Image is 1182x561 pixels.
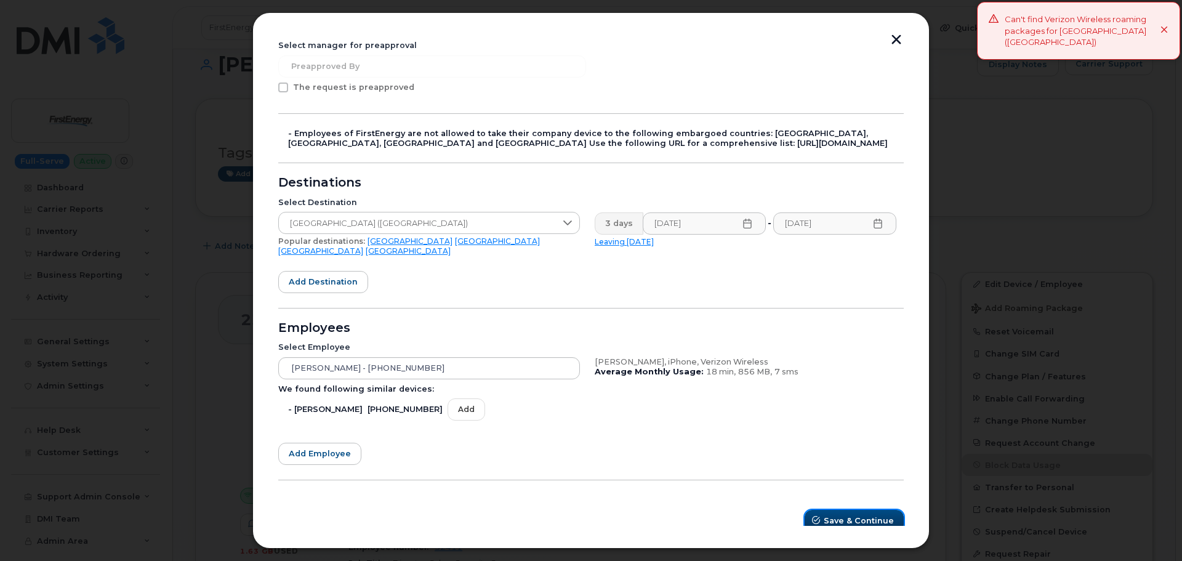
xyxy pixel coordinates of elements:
[738,367,772,376] span: 856 MB,
[278,178,904,188] div: Destinations
[448,398,485,420] button: Add
[278,384,580,394] div: We found following similar devices:
[366,246,451,256] a: [GEOGRAPHIC_DATA]
[595,367,704,376] b: Average Monthly Usage:
[278,55,586,78] input: Preapproved by
[706,367,736,376] span: 18 min,
[278,357,580,379] input: Search device
[1005,14,1160,48] div: Can't find Verizon Wireless roaming packages for [GEOGRAPHIC_DATA] ([GEOGRAPHIC_DATA])
[765,212,774,235] div: -
[288,129,904,148] div: - Employees of FirstEnergy are not allowed to take their company device to the following embargoe...
[289,276,358,288] span: Add destination
[278,246,363,256] a: [GEOGRAPHIC_DATA]
[595,357,896,367] div: [PERSON_NAME], iPhone, Verizon Wireless
[278,41,904,50] div: Select manager for preapproval
[643,212,766,235] input: Please fill out this field
[368,405,443,414] span: [PHONE_NUMBER]
[824,515,894,527] span: Save & Continue
[288,405,363,414] span: - [PERSON_NAME]
[278,236,365,246] span: Popular destinations:
[368,236,452,246] a: [GEOGRAPHIC_DATA]
[279,212,556,235] span: United States of America (USA)
[595,237,654,246] a: Leaving [DATE]
[278,443,361,465] button: Add employee
[278,323,904,333] div: Employees
[773,212,896,235] input: Please fill out this field
[774,367,798,376] span: 7 sms
[278,198,580,208] div: Select Destination
[1128,507,1173,552] iframe: Messenger Launcher
[278,342,580,352] div: Select Employee
[289,448,351,459] span: Add employee
[293,83,414,92] span: The request is preapproved
[805,510,904,532] button: Save & Continue
[455,236,540,246] a: [GEOGRAPHIC_DATA]
[278,271,368,293] button: Add destination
